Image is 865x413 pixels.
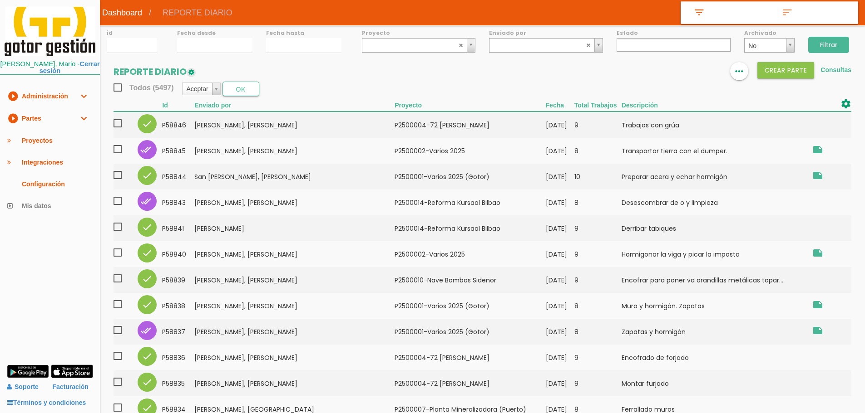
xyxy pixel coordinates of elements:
span: REPORTE DIARIO [156,1,239,24]
td: Hormigonar la viga y picar la imposta [622,241,807,267]
i: play_circle_filled [7,107,18,129]
td: P2500001-Varios 2025 (Gotor) [395,319,545,345]
label: Fecha hasta [266,29,341,37]
td: [PERSON_NAME], [PERSON_NAME] [194,319,395,345]
td: P2500002-Varios 2025 [395,241,545,267]
i: check [142,170,153,181]
td: 9 [574,241,622,267]
th: Proyecto [395,98,545,112]
td: 10 [574,164,622,189]
td: 58836 [162,345,194,370]
td: 58839 [162,267,194,293]
i: Obra Zarautz [812,248,823,258]
span: Todos (5497) [114,82,174,93]
td: 8 [574,189,622,215]
td: 8 [574,319,622,345]
i: expand_more [78,85,89,107]
td: 58835 [162,370,194,396]
td: [DATE] [546,215,574,241]
td: [DATE] [546,189,574,215]
a: Consultas [821,66,851,73]
td: [DATE] [546,267,574,293]
a: Facturación [53,379,89,395]
td: Montar furjado [622,370,807,396]
td: 9 [574,370,622,396]
a: sort [769,2,858,24]
button: Crear PARTE [757,62,815,78]
td: 58840 [162,241,194,267]
td: 8 [574,293,622,319]
td: P2500010-Nave Bombas Sidenor [395,267,545,293]
td: [DATE] [546,138,574,164]
td: P2500014-Reforma Kursaal Bilbao [395,215,545,241]
td: [DATE] [546,319,574,345]
td: Transportar tierra con el dumper. [622,138,807,164]
td: San [PERSON_NAME], [PERSON_NAME] [194,164,395,189]
td: P2500004-72 [PERSON_NAME] [395,345,545,370]
td: [PERSON_NAME], [PERSON_NAME] [194,189,395,215]
td: 58838 [162,293,194,319]
i: check [142,222,153,233]
td: 9 [574,215,622,241]
td: P2500001-Varios 2025 (Gotor) [395,164,545,189]
td: 9 [574,267,622,293]
i: done_all [140,144,151,155]
i: done_all [140,325,151,336]
img: app-store.png [51,364,93,378]
td: P2500004-72 [PERSON_NAME] [395,112,545,138]
td: P2500002-Varios 2025 [395,138,545,164]
th: Enviado por [194,98,395,112]
i: check [142,273,153,284]
i: more_horiz [733,62,745,80]
td: P2500014-Reforma Kursaal Bilbao [395,189,545,215]
td: [PERSON_NAME], [PERSON_NAME] [194,370,395,396]
td: [DATE] [546,112,574,138]
i: Zaramillo [812,299,823,310]
a: Términos y condiciones [7,399,86,406]
i: Bidigorri erandio [812,170,823,181]
td: [PERSON_NAME], [PERSON_NAME] [194,345,395,370]
img: google-play.png [7,364,49,378]
td: [PERSON_NAME], [PERSON_NAME] [194,241,395,267]
label: Proyecto [362,29,476,37]
label: Fecha desde [177,29,252,37]
td: [PERSON_NAME], [PERSON_NAME] [194,138,395,164]
i: settings [840,98,851,109]
th: Fecha [546,98,574,112]
i: filter_list [692,7,707,19]
label: Enviado por [489,29,603,37]
td: Desescombrar de o y limpieza [622,189,807,215]
td: 58841 [162,215,194,241]
button: OK [222,82,259,96]
label: Estado [617,29,731,37]
i: sort [780,7,795,19]
th: Total Trabajos [574,98,622,112]
a: Soporte [7,383,39,390]
td: Derribar tabiques [622,215,807,241]
a: filter_list [681,2,770,24]
i: done_all [140,196,151,207]
td: Encofrado de forjado [622,345,807,370]
a: Crear PARTE [757,66,815,73]
i: check [142,351,153,362]
i: check [142,299,153,310]
i: check [142,248,153,258]
td: Trabajos con grúa [622,112,807,138]
td: [DATE] [546,370,574,396]
a: Aceptar [183,83,220,95]
td: Encofrar para poner va arandillas metálicas topar... [622,267,807,293]
td: [PERSON_NAME], [PERSON_NAME] [194,112,395,138]
td: 8 [574,138,622,164]
td: Muro y hormigón. Zapatas [622,293,807,319]
td: [DATE] [546,241,574,267]
td: [PERSON_NAME] [194,215,395,241]
input: Filtrar [808,37,849,53]
i: check [142,377,153,388]
td: [PERSON_NAME], [PERSON_NAME] [194,293,395,319]
td: Zapatas y hormigón [622,319,807,345]
th: Descripción [622,98,807,112]
i: Zaramillo [812,325,823,336]
td: 58844 [162,164,194,189]
img: itcons-logo [5,7,95,56]
i: expand_more [78,107,89,129]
